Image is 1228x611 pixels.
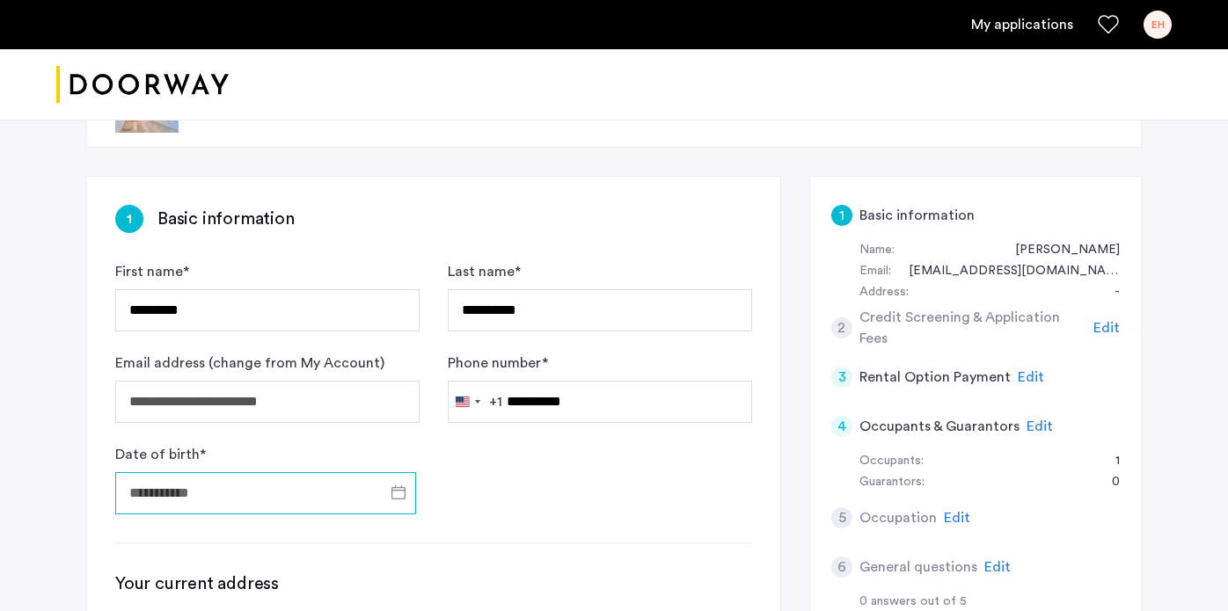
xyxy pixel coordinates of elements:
[859,205,975,226] h5: Basic information
[1094,472,1120,493] div: 0
[859,507,937,528] h5: Occupation
[891,261,1120,282] div: efharrington01@gmail.com
[115,261,189,282] label: First name *
[831,317,852,338] div: 2
[157,207,295,231] h3: Basic information
[859,556,977,578] h5: General questions
[859,416,1020,437] h5: Occupants & Guarantors
[489,391,502,412] div: +1
[56,52,229,118] a: Cazamio logo
[388,482,409,503] button: Open calendar
[1093,321,1120,335] span: Edit
[971,14,1073,35] a: My application
[115,205,143,233] div: 1
[984,560,1011,574] span: Edit
[859,472,925,493] div: Guarantors:
[831,367,852,388] div: 3
[831,205,852,226] div: 1
[944,511,970,525] span: Edit
[448,261,521,282] label: Last name *
[115,571,752,596] h3: Your current address
[859,451,924,472] div: Occupants:
[115,353,384,374] label: Email address (change from My Account)
[1097,282,1120,303] div: -
[1098,451,1120,472] div: 1
[56,52,229,118] img: logo
[831,416,852,437] div: 4
[448,353,548,374] label: Phone number *
[831,507,852,528] div: 5
[859,240,895,261] div: Name:
[115,444,206,465] label: Date of birth *
[831,556,852,578] div: 6
[1144,11,1172,39] div: EH
[1018,370,1044,384] span: Edit
[449,382,502,422] button: Selected country
[859,282,909,303] div: Address:
[859,261,891,282] div: Email:
[859,307,1087,349] h5: Credit Screening & Application Fees
[1027,419,1053,433] span: Edit
[859,367,1011,388] h5: Rental Option Payment
[1098,14,1119,35] a: Favorites
[998,240,1120,261] div: Elizabeth Harrington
